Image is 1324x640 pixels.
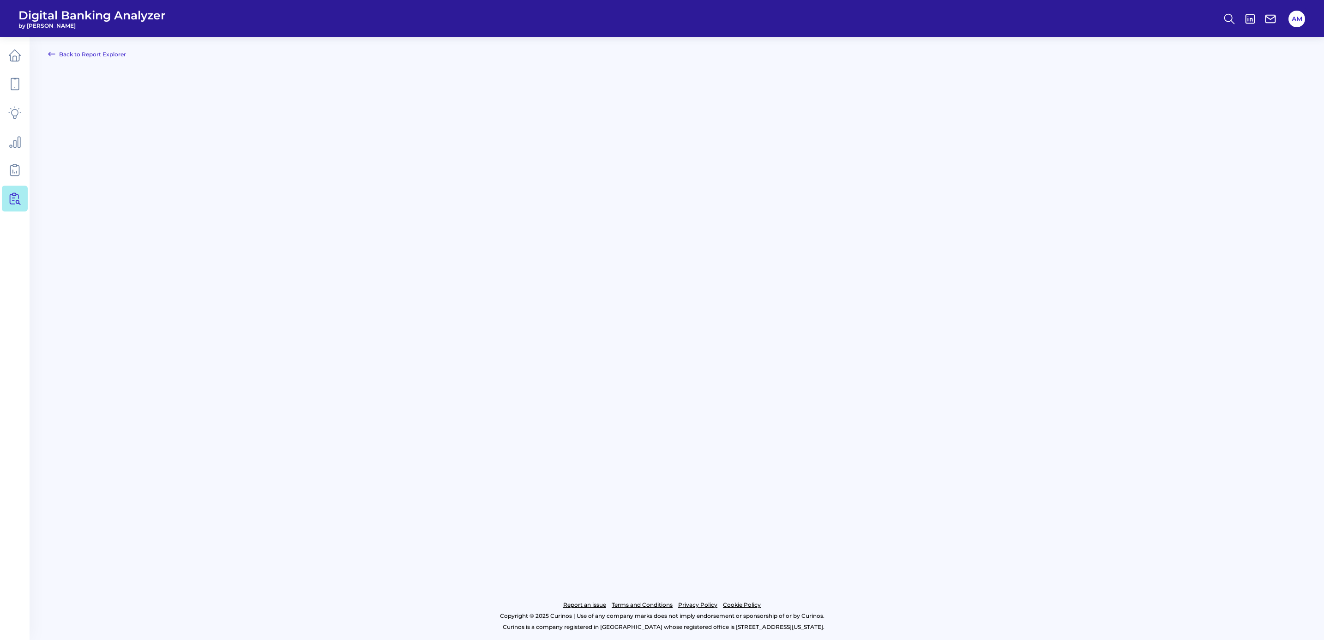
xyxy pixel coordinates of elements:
span: by [PERSON_NAME] [18,22,166,29]
p: Copyright © 2025 Curinos | Use of any company marks does not imply endorsement or sponsorship of ... [45,610,1279,622]
button: AM [1288,11,1305,27]
a: Privacy Policy [678,599,717,610]
a: Back to Report Explorer [48,48,126,60]
a: Terms and Conditions [612,599,673,610]
a: Report an issue [563,599,606,610]
a: Cookie Policy [723,599,761,610]
p: Curinos is a company registered in [GEOGRAPHIC_DATA] whose registered office is [STREET_ADDRESS][... [48,622,1279,633]
span: Digital Banking Analyzer [18,8,166,22]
